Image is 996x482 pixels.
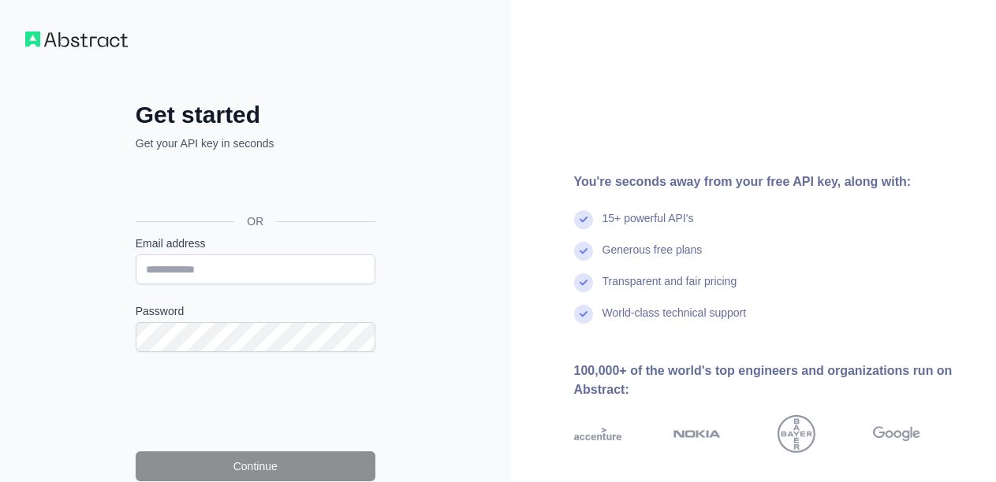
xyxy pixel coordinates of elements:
[873,415,920,453] img: google
[574,273,593,292] img: check mark
[574,210,593,229] img: check mark
[234,213,276,229] span: OR
[574,305,593,324] img: check mark
[602,305,747,336] div: World-class technical support
[136,303,375,319] label: Password
[602,210,694,242] div: 15+ powerful API's
[136,371,375,432] iframe: reCAPTCHA
[136,101,375,129] h2: Get started
[136,451,375,481] button: Continue
[778,415,815,453] img: bayer
[136,135,375,151] p: Get your API key in seconds
[574,361,972,399] div: 100,000+ of the world's top engineers and organizations run on Abstract:
[574,242,593,261] img: check mark
[136,235,375,251] label: Email address
[25,32,128,47] img: Workflow
[574,415,621,453] img: accenture
[602,242,703,273] div: Generous free plans
[128,169,380,203] iframe: Sign in with Google Button
[673,415,721,453] img: nokia
[602,273,737,305] div: Transparent and fair pricing
[574,172,972,191] div: You're seconds away from your free API key, along with:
